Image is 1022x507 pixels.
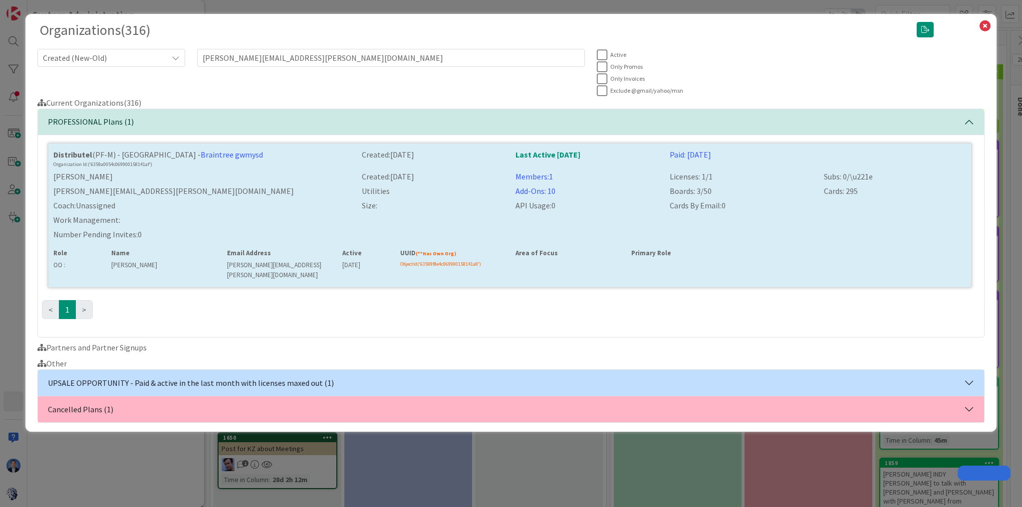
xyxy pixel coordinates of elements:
div: Boards: 3/50 [664,185,818,197]
strong: Distributel [53,150,92,160]
div: Organization Id: ('6359a0054c069900158141af') [53,161,350,168]
div: Created: [DATE] [356,170,510,182]
span: Current Organizations ( 316 ) [37,98,141,108]
button: Only Promos [597,61,643,73]
span: Other [37,358,67,368]
a: Page 1 is your current page [59,300,76,319]
p: Number Pending Invites: 0 [53,228,735,240]
div: Name [105,248,221,258]
span: Only Invoices [610,76,645,82]
button: Exclude @gmail/yahoo/msn [597,85,683,97]
div: [PERSON_NAME][EMAIL_ADDRESS][PERSON_NAME][DOMAIN_NAME] [221,260,337,280]
div: Role [47,248,105,258]
div: Cards By Email: 0 [664,199,818,211]
div: API Usage: 0 [510,199,664,211]
h3: Organizations ( 316 ) [40,22,902,39]
div: Primary Role [625,248,741,258]
a: Add-Ons: 10 [515,186,555,196]
div: Cards: 295 [818,185,972,197]
div: Created: [DATE] [356,149,510,168]
div: Licenses: 1/1 [664,170,818,182]
div: Work Management: [47,214,356,226]
div: Area of Focus [510,248,625,258]
span: Created (New-Old) [43,51,163,65]
span: (**Has Own Org) [416,250,456,257]
span: OO : [53,261,65,269]
div: Active [336,248,394,258]
div: ObjectId('63599f8e4c069900158141a8') [394,260,625,280]
div: [PERSON_NAME] [47,170,356,182]
button: Only Invoices [597,73,645,85]
span: Exclude @gmail/yahoo/msn [610,88,683,94]
div: Subs: 0/\u221e [818,170,972,182]
button: Active [597,49,626,61]
button: PROFESSIONAL Plans (1) [38,109,984,135]
div: Size: [356,199,510,211]
a: Members: 1 [515,171,553,181]
span: Only Promos [610,64,643,70]
button: Cancelled Plans (1) [38,396,984,422]
div: Email Address [221,248,337,258]
div: Coach: Unassigned [47,199,356,211]
button: UPSALE OPPORTUNITY - Paid & active in the last month with licenses maxed out (1) [38,370,984,396]
div: Utilities [356,185,510,197]
div: Last Active [DATE] [510,149,664,168]
div: [DATE] [336,260,394,280]
div: (PF-M) - [GEOGRAPHIC_DATA] - [53,149,350,161]
span: Active [610,52,626,58]
ul: Pagination [42,300,980,319]
span: Partners and Partner Signups [37,342,147,352]
div: [PERSON_NAME][EMAIL_ADDRESS][PERSON_NAME][DOMAIN_NAME] [47,185,356,197]
a: Paid: [DATE] [670,150,711,160]
div: [PERSON_NAME] [105,260,221,280]
div: UUID [394,248,510,258]
a: Braintree gwmysd [201,150,263,160]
